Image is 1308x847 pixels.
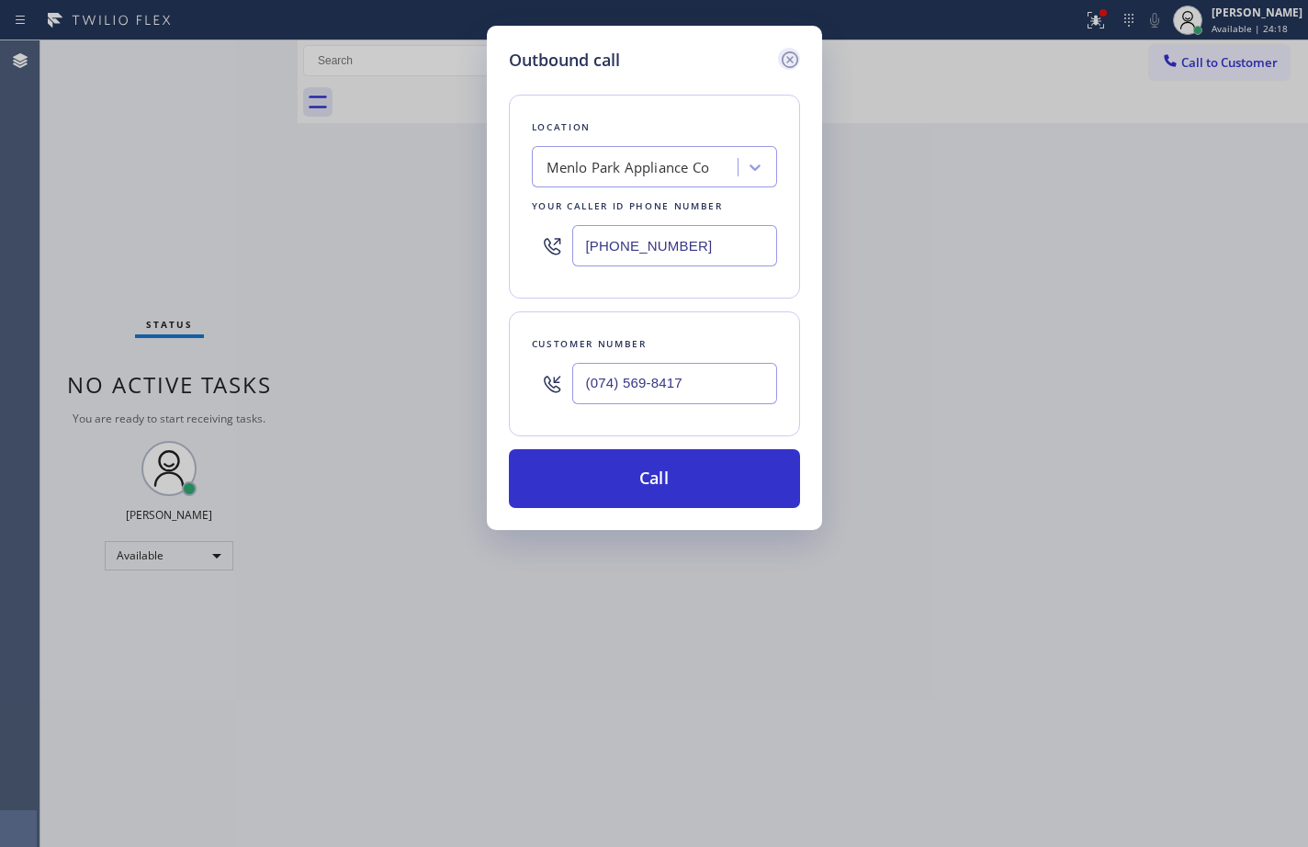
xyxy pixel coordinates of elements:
div: Menlo Park Appliance Co [547,157,710,178]
input: (123) 456-7890 [572,363,777,404]
div: Location [532,118,777,137]
div: Your caller id phone number [532,197,777,216]
h5: Outbound call [509,48,620,73]
input: (123) 456-7890 [572,225,777,266]
div: Customer number [532,334,777,354]
button: Call [509,449,800,508]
